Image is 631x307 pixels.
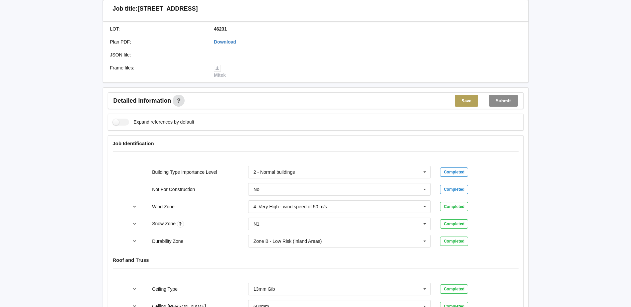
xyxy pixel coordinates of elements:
[105,64,210,78] div: Frame files :
[105,26,210,32] div: LOT :
[152,169,217,175] label: Building Type Importance Level
[128,201,141,213] button: reference-toggle
[113,119,194,126] label: Expand references by default
[253,222,259,226] div: N1
[440,284,468,294] div: Completed
[253,170,295,174] div: 2 - Normal buildings
[253,187,259,192] div: No
[128,283,141,295] button: reference-toggle
[128,218,141,230] button: reference-toggle
[138,5,198,13] h3: [STREET_ADDRESS]
[152,286,178,292] label: Ceiling Type
[113,98,171,104] span: Detailed information
[440,237,468,246] div: Completed
[105,51,210,58] div: JSON file :
[440,202,468,211] div: Completed
[152,221,177,226] label: Snow Zone
[440,219,468,229] div: Completed
[440,185,468,194] div: Completed
[214,26,227,32] b: 46231
[113,257,519,263] h4: Roof and Truss
[113,5,138,13] h3: Job title:
[105,39,210,45] div: Plan PDF :
[152,239,183,244] label: Durability Zone
[214,65,226,78] a: Mitek
[440,167,468,177] div: Completed
[128,235,141,247] button: reference-toggle
[253,287,275,291] div: 13mm Gib
[253,239,322,244] div: Zone B - Low Risk (Inland Areas)
[113,140,519,147] h4: Job Identification
[152,204,175,209] label: Wind Zone
[253,204,327,209] div: 4. Very High - wind speed of 50 m/s
[152,187,195,192] label: Not For Construction
[455,95,478,107] button: Save
[214,39,236,45] a: Download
